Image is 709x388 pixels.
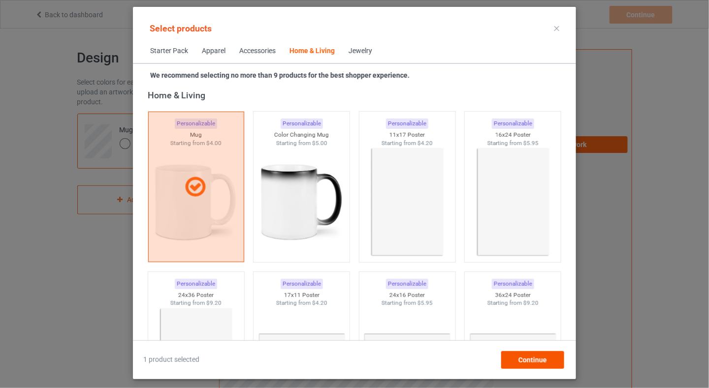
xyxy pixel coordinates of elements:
div: 36x24 Poster [465,291,561,299]
img: regular.jpg [469,147,557,257]
span: $5.95 [418,299,433,306]
img: regular.jpg [258,147,346,257]
div: Jewelry [349,46,372,56]
div: Color Changing Mug [254,131,350,139]
div: Personalizable [281,279,323,289]
div: 24x36 Poster [148,291,244,299]
div: Continue [501,351,564,369]
span: $4.20 [312,299,327,306]
span: Continue [518,356,547,364]
div: Starting from [148,299,244,307]
div: Apparel [202,46,226,56]
div: Starting from [359,299,455,307]
span: Select products [150,23,212,33]
span: $4.20 [418,140,433,147]
div: Starting from [254,139,350,148]
span: $9.20 [523,299,539,306]
div: 11x17 Poster [359,131,455,139]
div: Starting from [465,299,561,307]
span: 1 product selected [143,355,199,365]
div: Personalizable [386,119,428,129]
div: Personalizable [281,119,323,129]
span: $5.95 [523,140,539,147]
div: Personalizable [492,119,534,129]
div: 16x24 Poster [465,131,561,139]
div: Accessories [239,46,276,56]
div: Starting from [254,299,350,307]
span: $5.00 [312,140,327,147]
strong: We recommend selecting no more than 9 products for the best shopper experience. [150,71,410,79]
div: Home & Living [290,46,335,56]
div: 17x11 Poster [254,291,350,299]
div: Starting from [359,139,455,148]
img: regular.jpg [363,147,451,257]
div: Personalizable [175,279,217,289]
div: Starting from [465,139,561,148]
div: Home & Living [148,90,566,101]
span: $9.20 [206,299,222,306]
div: Personalizable [386,279,428,289]
div: 24x16 Poster [359,291,455,299]
div: Personalizable [492,279,534,289]
span: Starter Pack [143,39,195,63]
